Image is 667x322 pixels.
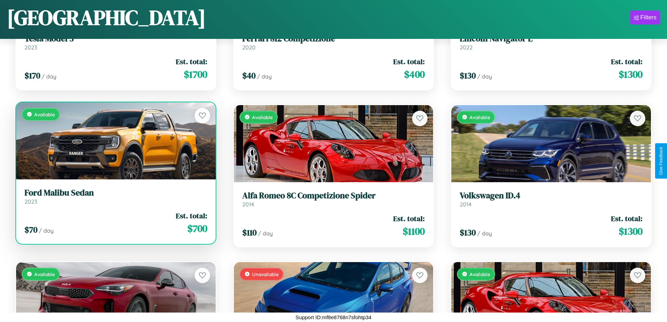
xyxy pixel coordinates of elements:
span: $ 70 [25,224,37,235]
span: / day [39,227,54,234]
span: $ 1100 [403,224,425,238]
span: / day [257,73,272,80]
span: 2014 [242,201,254,208]
div: Filters [640,14,656,21]
span: Est. total: [176,56,207,67]
span: 2022 [460,44,473,51]
a: Ford Malibu Sedan2023 [25,188,207,205]
h3: Alfa Romeo 8C Competizione Spider [242,191,425,201]
a: Ferrari 812 Competizione2020 [242,34,425,51]
span: $ 130 [460,227,476,238]
h3: Lincoln Navigator L [460,34,642,44]
h3: Tesla Model 3 [25,34,207,44]
p: Support ID: mf8e8768n7sfohtp34 [296,313,371,322]
span: Est. total: [611,213,642,224]
a: Lincoln Navigator L2022 [460,34,642,51]
span: Available [34,111,55,117]
span: $ 400 [404,67,425,81]
span: Unavailable [252,271,279,277]
span: / day [477,73,492,80]
span: 2023 [25,198,37,205]
span: $ 700 [187,221,207,235]
span: Est. total: [393,56,425,67]
span: $ 130 [460,70,476,81]
span: Est. total: [176,211,207,221]
div: Give Feedback [659,147,663,175]
span: Available [470,114,490,120]
span: $ 170 [25,70,40,81]
span: Available [34,271,55,277]
span: 2023 [25,44,37,51]
h1: [GEOGRAPHIC_DATA] [7,3,206,32]
span: / day [477,230,492,237]
span: $ 1700 [184,67,207,81]
a: Alfa Romeo 8C Competizione Spider2014 [242,191,425,208]
span: / day [42,73,56,80]
span: Available [470,271,490,277]
span: / day [258,230,273,237]
span: 2020 [242,44,256,51]
span: $ 1300 [619,224,642,238]
a: Volkswagen ID.42014 [460,191,642,208]
span: Est. total: [393,213,425,224]
h3: Ford Malibu Sedan [25,188,207,198]
button: Filters [630,11,660,25]
span: 2014 [460,201,472,208]
span: Est. total: [611,56,642,67]
a: Tesla Model 32023 [25,34,207,51]
span: Available [252,114,273,120]
span: $ 110 [242,227,257,238]
span: $ 1300 [619,67,642,81]
h3: Ferrari 812 Competizione [242,34,425,44]
h3: Volkswagen ID.4 [460,191,642,201]
span: $ 40 [242,70,256,81]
